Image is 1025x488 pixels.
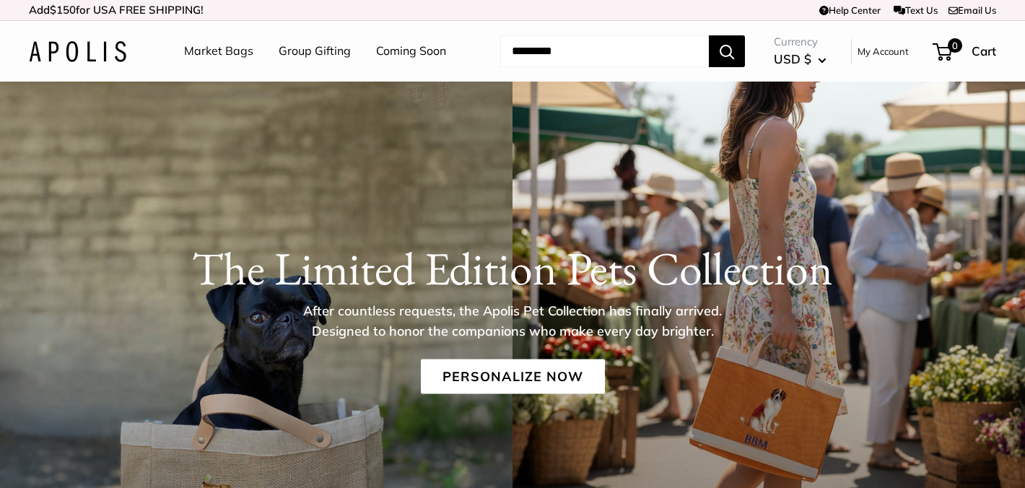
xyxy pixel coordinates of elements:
a: Personalize Now [421,360,605,394]
p: After countless requests, the Apolis Pet Collection has finally arrived. Designed to honor the co... [278,301,747,341]
img: Apolis [29,41,126,62]
input: Search... [500,35,709,67]
span: Currency [774,32,826,52]
a: Market Bags [184,40,253,62]
a: 0 Cart [934,40,996,63]
span: USD $ [774,51,811,66]
a: Coming Soon [376,40,446,62]
a: Help Center [819,4,881,16]
a: My Account [858,43,909,60]
h1: The Limited Edition Pets Collection [29,241,996,296]
button: USD $ [774,48,826,71]
span: Cart [972,43,996,58]
span: $150 [50,3,76,17]
button: Search [709,35,745,67]
a: Text Us [894,4,938,16]
a: Email Us [948,4,996,16]
span: 0 [948,38,962,53]
a: Group Gifting [279,40,351,62]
